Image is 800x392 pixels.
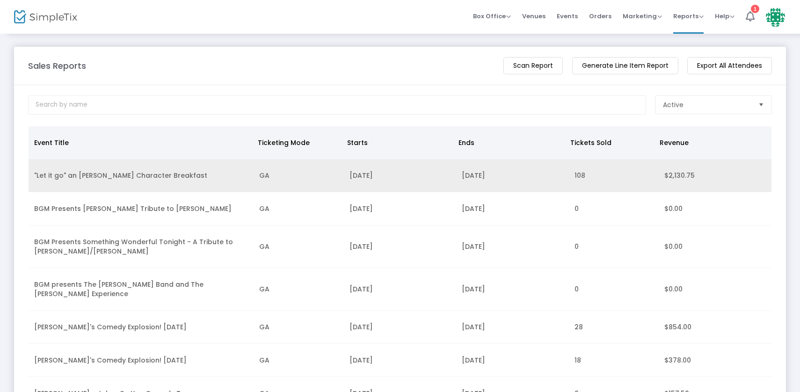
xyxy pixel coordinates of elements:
[751,5,759,13] div: 1
[569,192,659,225] td: 0
[342,126,453,159] th: Starts
[344,344,457,377] td: [DATE]
[456,344,569,377] td: [DATE]
[28,59,86,72] m-panel-title: Sales Reports
[28,95,646,115] input: Search by name
[254,311,343,344] td: GA
[456,159,569,192] td: [DATE]
[572,57,678,74] m-button: Generate Line Item Report
[254,159,343,192] td: GA
[254,225,343,268] td: GA
[673,12,704,21] span: Reports
[344,311,457,344] td: [DATE]
[29,159,254,192] td: "Let it go" an [PERSON_NAME] Character Breakfast
[659,159,771,192] td: $2,130.75
[254,344,343,377] td: GA
[569,159,659,192] td: 108
[659,311,771,344] td: $854.00
[456,268,569,311] td: [DATE]
[456,192,569,225] td: [DATE]
[623,12,662,21] span: Marketing
[456,311,569,344] td: [DATE]
[663,100,684,109] span: Active
[29,225,254,268] td: BGM Presents Something Wonderful Tonight - A Tribute to [PERSON_NAME]/[PERSON_NAME]
[659,344,771,377] td: $378.00
[252,126,342,159] th: Ticketing Mode
[565,126,654,159] th: Tickets Sold
[254,268,343,311] td: GA
[522,4,545,28] span: Venues
[569,225,659,268] td: 0
[569,268,659,311] td: 0
[456,225,569,268] td: [DATE]
[473,12,511,21] span: Box Office
[569,344,659,377] td: 18
[589,4,611,28] span: Orders
[715,12,735,21] span: Help
[344,159,457,192] td: [DATE]
[557,4,578,28] span: Events
[569,311,659,344] td: 28
[659,192,771,225] td: $0.00
[29,344,254,377] td: [PERSON_NAME]'s Comedy Explosion! [DATE]
[29,268,254,311] td: BGM presents The [PERSON_NAME] Band and The [PERSON_NAME] Experience
[660,138,689,147] span: Revenue
[659,268,771,311] td: $0.00
[687,57,772,74] m-button: Export All Attendees
[659,225,771,268] td: $0.00
[503,57,563,74] m-button: Scan Report
[254,192,343,225] td: GA
[29,311,254,344] td: [PERSON_NAME]'s Comedy Explosion! [DATE]
[29,192,254,225] td: BGM Presents [PERSON_NAME] Tribute to [PERSON_NAME]
[344,268,457,311] td: [DATE]
[755,96,768,114] button: Select
[453,126,565,159] th: Ends
[344,225,457,268] td: [DATE]
[344,192,457,225] td: [DATE]
[29,126,252,159] th: Event Title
